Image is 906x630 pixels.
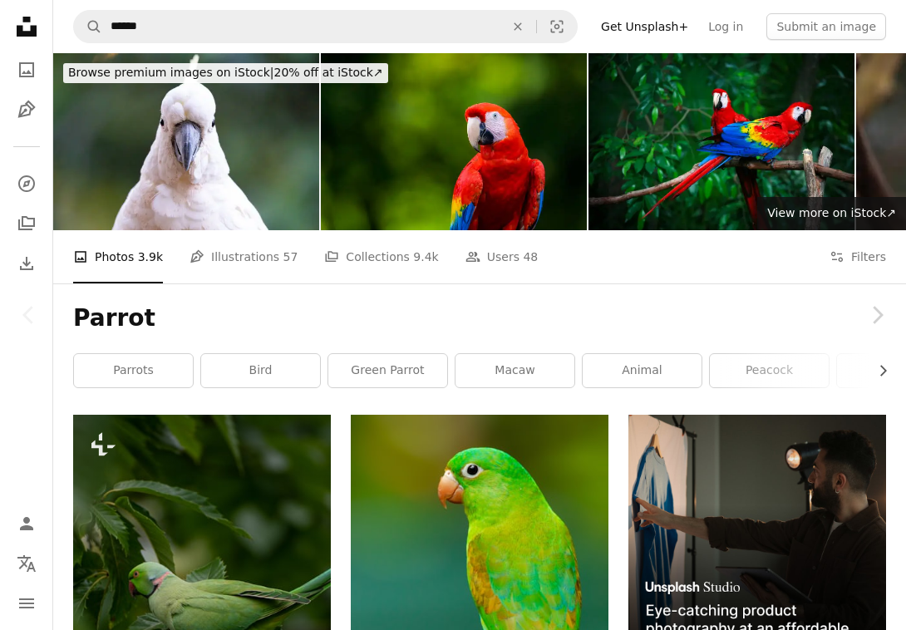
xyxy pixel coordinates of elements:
[848,235,906,395] a: Next
[537,11,577,42] button: Visual search
[766,13,886,40] button: Submit an image
[53,53,398,93] a: Browse premium images on iStock|20% off at iStock↗
[523,248,538,266] span: 48
[413,248,438,266] span: 9.4k
[10,587,43,620] button: Menu
[283,248,298,266] span: 57
[53,53,319,230] img: A sulphur-crested cockatoo (Cacatua galerita) sits perched on a branch with lush green foliage in...
[10,167,43,200] a: Explore
[73,600,331,615] a: a green bird sitting on top of a tree branch
[767,206,896,219] span: View more on iStock ↗
[583,354,702,387] a: animal
[465,230,539,283] a: Users 48
[10,53,43,86] a: Photos
[321,53,587,230] img: Scarlet Macaw (Ara macao)
[10,93,43,126] a: Illustrations
[328,354,447,387] a: green parrot
[830,230,886,283] button: Filters
[73,10,578,43] form: Find visuals sitewide
[351,583,608,598] a: green and yellow small beaked bird on twig
[74,354,193,387] a: parrots
[74,11,102,42] button: Search Unsplash
[10,507,43,540] a: Log in / Sign up
[68,66,273,79] span: Browse premium images on iStock |
[588,53,854,230] img: scarlet macaws
[201,354,320,387] a: bird
[500,11,536,42] button: Clear
[455,354,574,387] a: macaw
[324,230,438,283] a: Collections 9.4k
[73,303,886,333] h1: Parrot
[68,66,383,79] span: 20% off at iStock ↗
[757,197,906,230] a: View more on iStock↗
[710,354,829,387] a: peacock
[698,13,753,40] a: Log in
[10,547,43,580] button: Language
[591,13,698,40] a: Get Unsplash+
[190,230,298,283] a: Illustrations 57
[10,207,43,240] a: Collections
